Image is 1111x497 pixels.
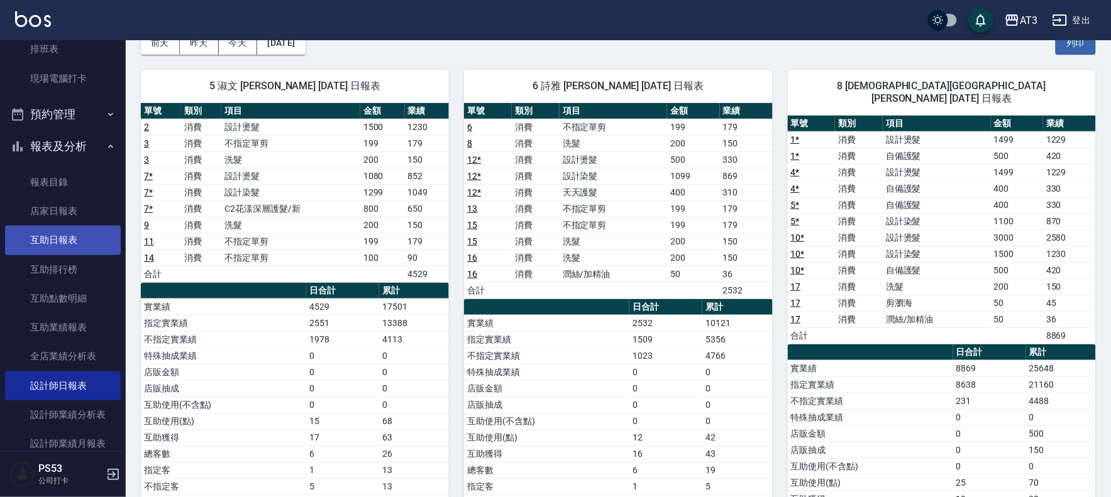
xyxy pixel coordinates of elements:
th: 項目 [883,116,990,132]
a: 3 [144,138,149,148]
a: 報表目錄 [5,168,121,197]
td: 互助使用(點) [141,413,306,429]
td: 8869 [1043,327,1096,344]
td: 消費 [835,229,883,246]
td: 消費 [512,119,560,135]
td: 0 [953,409,1026,425]
td: 互助使用(不含點) [141,396,306,413]
td: 310 [720,184,773,200]
td: 650 [405,200,450,217]
td: 13 [379,478,449,494]
td: 2532 [720,282,773,298]
td: 199 [667,200,720,217]
td: 179 [720,119,773,135]
td: 消費 [512,200,560,217]
td: 0 [702,364,772,380]
td: 消費 [181,119,221,135]
td: 179 [405,233,450,249]
td: 消費 [181,217,221,233]
td: 0 [306,396,379,413]
td: 36 [1043,311,1096,327]
a: 互助點數明細 [5,284,121,313]
td: 互助獲得 [464,445,629,462]
td: 179 [720,217,773,233]
td: 洗髮 [560,233,667,249]
td: 0 [629,396,702,413]
a: 設計師日報表 [5,371,121,400]
table: a dense table [141,103,449,283]
td: 400 [991,197,1044,213]
td: 設計燙髮 [221,119,360,135]
td: 200 [991,278,1044,295]
td: 指定客 [464,478,629,494]
th: 單號 [141,103,181,119]
button: 昨天 [180,31,219,55]
td: 1299 [360,184,405,200]
td: 420 [1043,148,1096,164]
td: 特殊抽成業績 [788,409,953,425]
td: 1100 [991,213,1044,229]
td: 500 [991,148,1044,164]
td: 2551 [306,315,379,331]
td: 消費 [181,249,221,266]
td: 消費 [835,246,883,262]
a: 設計師業績月報表 [5,429,121,458]
td: 互助獲得 [141,429,306,445]
h5: PS53 [38,462,102,475]
td: 1509 [629,331,702,347]
td: 0 [702,396,772,413]
td: 不指定實業績 [788,393,953,409]
span: 6 詩雅 [PERSON_NAME] [DATE] 日報表 [479,80,757,92]
a: 9 [144,220,149,230]
td: 剪瀏海 [883,295,990,311]
th: 金額 [360,103,405,119]
td: 6 [306,445,379,462]
td: 互助使用(不含點) [788,458,953,474]
td: 消費 [512,135,560,151]
td: 0 [379,364,449,380]
td: 200 [667,135,720,151]
a: 店家日報表 [5,197,121,226]
td: 13 [379,462,449,478]
td: 洗髮 [560,249,667,266]
td: 15 [306,413,379,429]
td: 200 [667,249,720,266]
th: 單號 [788,116,836,132]
a: 全店業績分析表 [5,342,121,371]
td: 25 [953,474,1026,491]
td: 199 [667,119,720,135]
td: 200 [360,217,405,233]
td: 自備護髮 [883,148,990,164]
td: 互助使用(點) [788,474,953,491]
td: 4113 [379,331,449,347]
td: 1978 [306,331,379,347]
td: 200 [667,233,720,249]
td: 消費 [181,200,221,217]
td: 70 [1026,474,1096,491]
td: 199 [360,233,405,249]
td: 199 [667,217,720,233]
th: 累計 [702,299,772,315]
td: 不指定實業績 [141,331,306,347]
div: AT3 [1020,13,1037,28]
td: 500 [991,262,1044,278]
th: 類別 [512,103,560,119]
td: 店販金額 [788,425,953,442]
td: 16 [629,445,702,462]
td: 消費 [181,184,221,200]
a: 17 [791,281,801,292]
td: 指定客 [141,462,306,478]
td: 0 [379,396,449,413]
button: 前天 [141,31,180,55]
td: 店販金額 [141,364,306,380]
a: 11 [144,236,154,246]
td: 13388 [379,315,449,331]
td: 總客數 [141,445,306,462]
p: 公司打卡 [38,475,102,486]
td: 設計燙髮 [883,131,990,148]
td: 0 [306,364,379,380]
td: 19 [702,462,772,478]
td: 90 [405,249,450,266]
td: 洗髮 [560,135,667,151]
td: 3000 [991,229,1044,246]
